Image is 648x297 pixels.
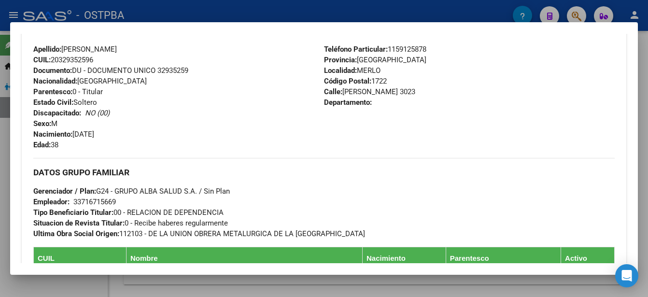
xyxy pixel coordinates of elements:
span: [GEOGRAPHIC_DATA] [324,56,426,64]
i: NO (00) [85,109,110,117]
strong: Discapacitado: [33,109,81,117]
span: 1722 [324,77,387,85]
span: G24 - GRUPO ALBA SALUD S.A. / Sin Plan [33,187,230,196]
span: 38 [33,141,58,149]
span: [GEOGRAPHIC_DATA] [33,77,147,85]
strong: Estado Civil: [33,98,73,107]
div: Open Intercom Messenger [615,264,638,287]
span: 112103 - DE LA UNION OBRERA METALURGICA DE LA [GEOGRAPHIC_DATA] [33,229,365,238]
strong: Parentesco: [33,87,72,96]
span: [PERSON_NAME] [33,45,117,54]
span: [PERSON_NAME] 3023 [324,87,415,96]
strong: Teléfono Particular: [324,45,388,54]
th: Activo [561,247,615,270]
strong: Calle: [324,87,342,96]
span: 0 - Recibe haberes regularmente [33,219,228,227]
strong: Código Postal: [324,77,371,85]
span: 0 - Titular [33,87,103,96]
span: DU - DOCUMENTO UNICO 32935259 [33,66,188,75]
th: Nombre [126,247,362,270]
span: [DATE] [33,130,94,139]
strong: Situacion de Revista Titular: [33,219,125,227]
span: 1159125878 [324,45,426,54]
span: 00 - RELACION DE DEPENDENCIA [33,208,224,217]
strong: Ultima Obra Social Origen: [33,229,119,238]
strong: Departamento: [324,98,372,107]
span: 20329352596 [33,56,93,64]
strong: Apellido: [33,45,61,54]
strong: Nacimiento: [33,130,72,139]
strong: Gerenciador / Plan: [33,187,96,196]
strong: Localidad: [324,66,357,75]
strong: Tipo Beneficiario Titular: [33,208,113,217]
strong: Provincia: [324,56,357,64]
strong: Nacionalidad: [33,77,77,85]
strong: Documento: [33,66,72,75]
strong: CUIL: [33,56,51,64]
div: 33716715669 [73,197,116,207]
th: CUIL [34,247,127,270]
strong: Edad: [33,141,51,149]
strong: Empleador: [33,198,70,206]
th: Parentesco [446,247,561,270]
span: M [33,119,57,128]
strong: Sexo: [33,119,51,128]
h3: DATOS GRUPO FAMILIAR [33,167,615,178]
span: Soltero [33,98,97,107]
span: MERLO [324,66,380,75]
th: Nacimiento [363,247,446,270]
